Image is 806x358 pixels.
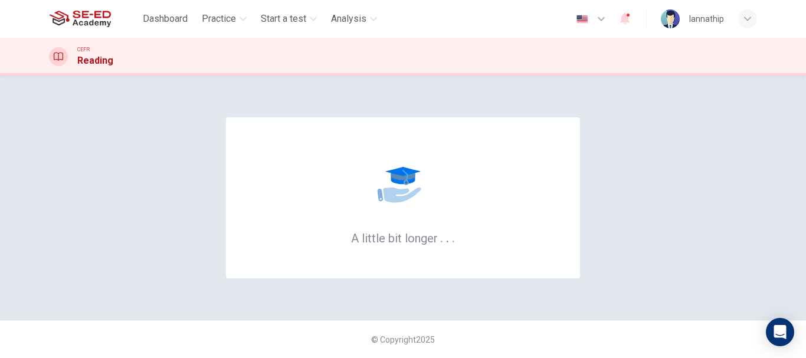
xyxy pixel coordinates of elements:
h6: A little bit longer [351,230,456,245]
div: lannathip [689,12,724,26]
h1: Reading [77,54,113,68]
h6: . [440,227,444,247]
span: Analysis [331,12,366,26]
a: SE-ED Academy logo [49,7,138,31]
h6: . [451,227,456,247]
button: Analysis [326,8,382,29]
span: Practice [202,12,236,26]
button: Dashboard [138,8,192,29]
button: Start a test [256,8,322,29]
img: en [575,15,589,24]
button: Practice [197,8,251,29]
span: Dashboard [143,12,188,26]
h6: . [445,227,450,247]
img: SE-ED Academy logo [49,7,111,31]
span: Start a test [261,12,306,26]
span: CEFR [77,45,90,54]
div: Open Intercom Messenger [766,318,794,346]
img: Profile picture [661,9,680,28]
span: © Copyright 2025 [371,335,435,344]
